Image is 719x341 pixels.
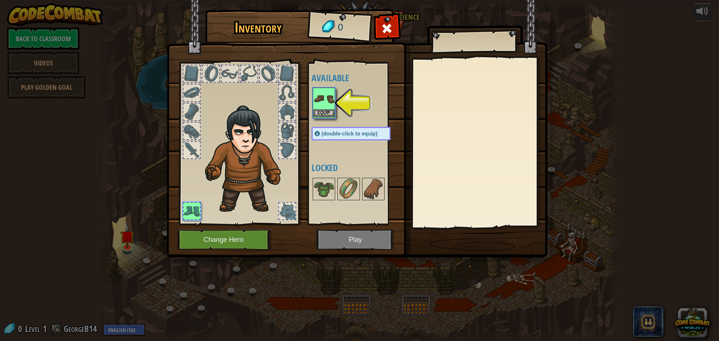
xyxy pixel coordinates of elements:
h1: Inventory [210,20,306,36]
img: portrait.png [363,179,384,200]
span: 0 [337,21,343,34]
h4: Locked [312,163,406,173]
h4: Available [312,73,406,83]
img: hair_2.png [201,105,293,214]
img: portrait.png [313,88,334,109]
button: Change Hero [177,229,272,250]
img: portrait.png [338,179,359,200]
button: Equip [313,109,334,117]
img: portrait.png [313,179,334,200]
span: (double-click to equip) [322,131,377,137]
